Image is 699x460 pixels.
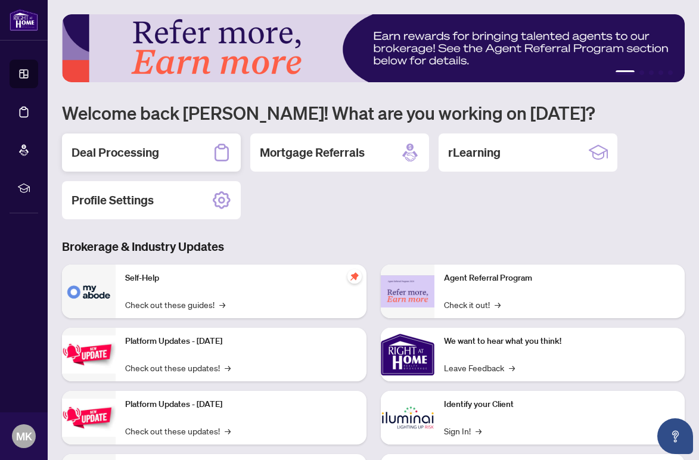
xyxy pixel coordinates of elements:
[219,298,225,311] span: →
[476,424,481,437] span: →
[381,391,434,445] img: Identify your Client
[16,428,32,445] span: MK
[658,70,663,75] button: 4
[616,70,635,75] button: 1
[62,265,116,318] img: Self-Help
[444,298,501,311] a: Check it out!→
[125,335,357,348] p: Platform Updates - [DATE]
[62,238,685,255] h3: Brokerage & Industry Updates
[444,335,676,348] p: We want to hear what you think!
[125,361,231,374] a: Check out these updates!→
[62,101,685,124] h1: Welcome back [PERSON_NAME]! What are you working on [DATE]?
[668,70,673,75] button: 5
[125,272,357,285] p: Self-Help
[72,144,159,161] h2: Deal Processing
[657,418,693,454] button: Open asap
[495,298,501,311] span: →
[62,399,116,436] img: Platform Updates - July 8, 2025
[448,144,501,161] h2: rLearning
[444,424,481,437] a: Sign In!→
[347,269,362,284] span: pushpin
[639,70,644,75] button: 2
[72,192,154,209] h2: Profile Settings
[260,144,365,161] h2: Mortgage Referrals
[225,424,231,437] span: →
[10,9,38,31] img: logo
[225,361,231,374] span: →
[649,70,654,75] button: 3
[381,328,434,381] img: We want to hear what you think!
[381,275,434,308] img: Agent Referral Program
[62,335,116,373] img: Platform Updates - July 21, 2025
[444,272,676,285] p: Agent Referral Program
[444,361,515,374] a: Leave Feedback→
[125,398,357,411] p: Platform Updates - [DATE]
[509,361,515,374] span: →
[125,298,225,311] a: Check out these guides!→
[125,424,231,437] a: Check out these updates!→
[444,398,676,411] p: Identify your Client
[62,14,685,82] img: Slide 0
